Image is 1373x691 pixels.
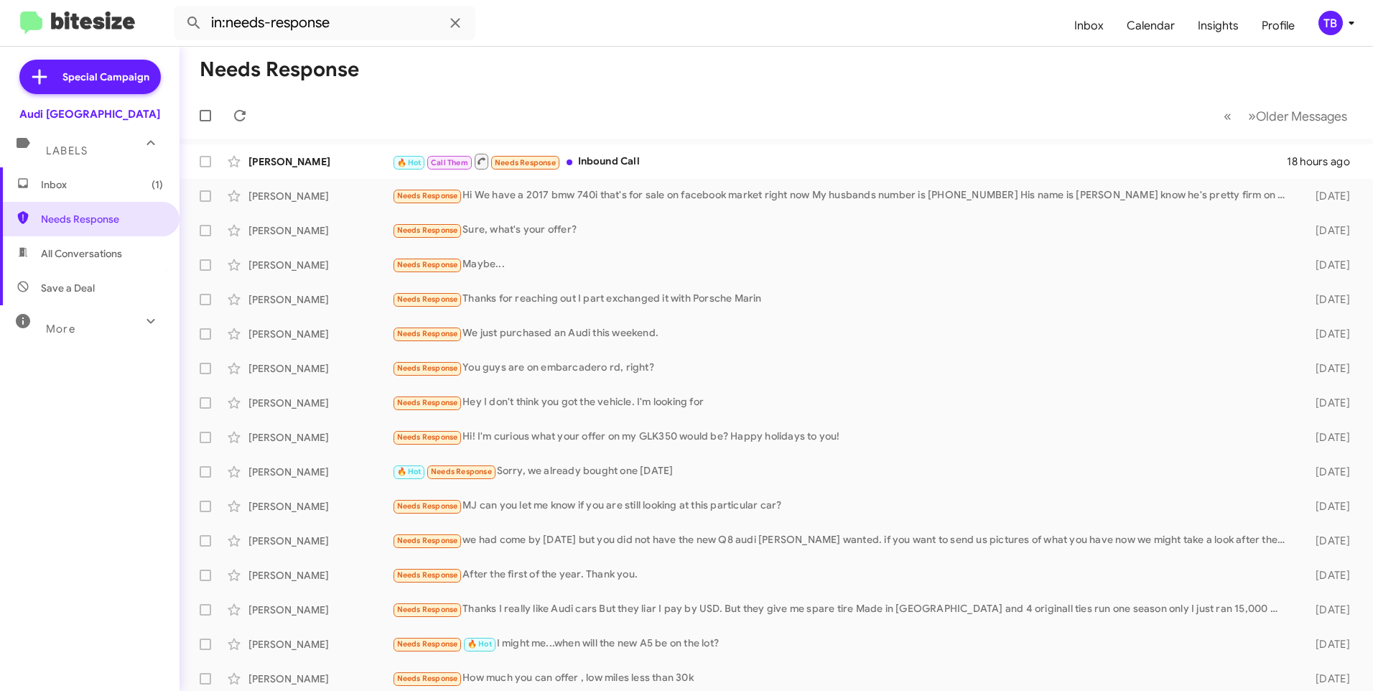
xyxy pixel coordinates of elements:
div: [PERSON_NAME] [248,223,392,238]
span: (1) [152,177,163,192]
div: [PERSON_NAME] [248,603,392,617]
div: [PERSON_NAME] [248,327,392,341]
h1: Needs Response [200,58,359,81]
span: Needs Response [397,329,458,338]
div: I might me...when will the new A5 be on the lot? [392,636,1293,652]
div: MJ can you let me know if you are still looking at this particular car? [392,498,1293,514]
div: [PERSON_NAME] [248,430,392,445]
span: 🔥 Hot [467,639,492,649]
span: All Conversations [41,246,122,261]
div: Audi [GEOGRAPHIC_DATA] [19,107,160,121]
a: Calendar [1115,5,1186,47]
div: You guys are on embarcadero rd, right? [392,360,1293,376]
span: Needs Response [397,639,458,649]
div: [DATE] [1293,189,1362,203]
span: Labels [46,144,88,157]
a: Inbox [1063,5,1115,47]
div: [DATE] [1293,396,1362,410]
span: Needs Response [495,158,556,167]
div: Hi! I'm curious what your offer on my GLK350 would be? Happy holidays to you! [392,429,1293,445]
div: Thanks I really like Audi cars But they liar I pay by USD. But they give me spare tire Made in [G... [392,601,1293,618]
span: More [46,323,75,335]
div: [PERSON_NAME] [248,672,392,686]
span: « [1224,107,1232,125]
button: TB [1306,11,1357,35]
div: [DATE] [1293,361,1362,376]
div: TB [1318,11,1343,35]
input: Search [174,6,475,40]
div: [DATE] [1293,672,1362,686]
span: Call Them [431,158,468,167]
div: Maybe... [392,256,1293,273]
div: [DATE] [1293,327,1362,341]
span: Needs Response [397,432,458,442]
button: Previous [1215,101,1240,131]
div: Inbound Call [392,152,1287,170]
div: [DATE] [1293,534,1362,548]
span: Needs Response [397,295,458,304]
div: 18 hours ago [1287,154,1362,169]
div: [DATE] [1293,465,1362,479]
span: Needs Response [431,467,492,476]
div: [PERSON_NAME] [248,189,392,203]
span: Special Campaign [62,70,149,84]
div: [PERSON_NAME] [248,534,392,548]
span: Needs Response [397,501,458,511]
span: Needs Response [41,212,163,226]
div: [DATE] [1293,603,1362,617]
div: After the first of the year. Thank you. [392,567,1293,583]
div: [DATE] [1293,223,1362,238]
span: Needs Response [397,570,458,580]
div: [PERSON_NAME] [248,258,392,272]
div: [DATE] [1293,258,1362,272]
div: Sorry, we already bought one [DATE] [392,463,1293,480]
span: Older Messages [1256,108,1347,124]
span: 🔥 Hot [397,467,422,476]
div: [DATE] [1293,568,1362,583]
div: [PERSON_NAME] [248,154,392,169]
span: Needs Response [397,674,458,683]
div: Hi We have a 2017 bmw 740i that's for sale on facebook market right now My husbands number is [PH... [392,187,1293,204]
span: Needs Response [397,191,458,200]
div: Thanks for reaching out I part exchanged it with Porsche Marin [392,291,1293,307]
span: 🔥 Hot [397,158,422,167]
div: we had come by [DATE] but you did not have the new Q8 audi [PERSON_NAME] wanted. if you want to s... [392,532,1293,549]
div: [PERSON_NAME] [248,499,392,514]
div: [PERSON_NAME] [248,396,392,410]
div: [PERSON_NAME] [248,568,392,583]
div: How much you can offer , low miles less than 30k [392,670,1293,687]
div: [PERSON_NAME] [248,361,392,376]
button: Next [1239,101,1356,131]
span: Needs Response [397,605,458,614]
a: Special Campaign [19,60,161,94]
span: Needs Response [397,226,458,235]
div: [PERSON_NAME] [248,292,392,307]
div: [PERSON_NAME] [248,465,392,479]
a: Insights [1186,5,1250,47]
a: Profile [1250,5,1306,47]
span: Save a Deal [41,281,95,295]
div: [DATE] [1293,430,1362,445]
div: Sure, what's your offer? [392,222,1293,238]
span: Needs Response [397,398,458,407]
span: Inbox [41,177,163,192]
div: We just purchased an Audi this weekend. [392,325,1293,342]
div: [DATE] [1293,637,1362,651]
span: Needs Response [397,536,458,545]
div: [DATE] [1293,292,1362,307]
nav: Page navigation example [1216,101,1356,131]
span: » [1248,107,1256,125]
span: Needs Response [397,260,458,269]
div: Hey I don't think you got the vehicle. I'm looking for [392,394,1293,411]
div: [DATE] [1293,499,1362,514]
span: Needs Response [397,363,458,373]
div: [PERSON_NAME] [248,637,392,651]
